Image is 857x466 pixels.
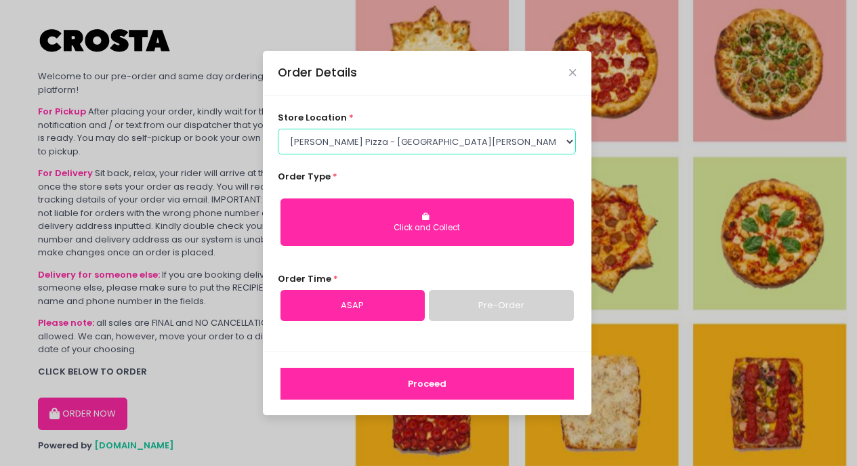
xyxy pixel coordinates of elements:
span: Order Type [278,170,331,183]
div: Order Details [278,64,357,81]
button: Close [569,69,576,76]
span: store location [278,111,347,124]
button: Click and Collect [280,198,574,246]
button: Proceed [280,368,574,400]
a: ASAP [280,290,425,321]
span: Order Time [278,272,331,285]
a: Pre-Order [429,290,573,321]
div: Click and Collect [290,222,564,234]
